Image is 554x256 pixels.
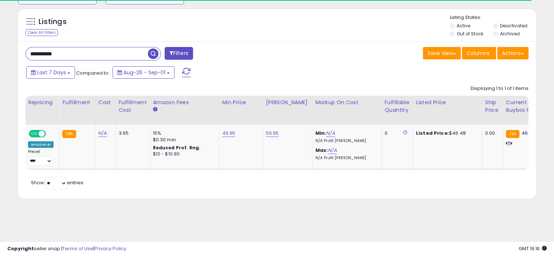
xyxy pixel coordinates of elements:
span: Aug-26 - Sep-01 [123,69,165,76]
div: seller snap | | [7,245,126,252]
div: Listed Price [416,99,479,106]
div: Clear All Filters [25,29,58,36]
span: Last 7 Days [37,69,66,76]
button: Filters [165,47,193,60]
div: Displaying 1 to 1 of 1 items [471,85,529,92]
span: Compared to: [76,70,110,76]
span: OFF [45,131,56,137]
small: FBA [506,130,519,138]
small: FBA [62,130,76,138]
div: 0.00 [485,130,497,137]
a: 59.95 [266,130,279,137]
div: Fulfillable Quantity [385,99,410,114]
div: Min Price [222,99,260,106]
th: The percentage added to the cost of goods (COGS) that forms the calculator for Min & Max prices. [312,96,381,125]
label: Active [457,23,470,29]
a: N/A [326,130,335,137]
div: 3.65 [119,130,144,137]
div: [PERSON_NAME] [266,99,309,106]
a: N/A [328,147,337,154]
div: Repricing [28,99,56,106]
label: Out of Stock [457,31,483,37]
a: 49.95 [222,130,236,137]
div: Fulfillment [62,99,92,106]
div: Amazon AI [28,141,54,148]
button: Aug-26 - Sep-01 [113,66,174,79]
p: N/A Profit [PERSON_NAME] [315,138,376,143]
button: Last 7 Days [26,66,75,79]
div: Cost [98,99,113,106]
span: Columns [467,50,490,57]
div: Amazon Fees [153,99,216,106]
b: Min: [315,130,326,137]
div: Markup on Cost [315,99,378,106]
p: N/A Profit [PERSON_NAME] [315,155,376,161]
span: 2025-09-10 19:16 GMT [519,245,547,252]
div: Preset: [28,149,54,166]
div: 0 [385,130,407,137]
span: 46.48 [521,130,535,137]
span: Show: entries [31,179,83,186]
b: Reduced Prof. Rng. [153,145,201,151]
div: 15% [153,130,213,137]
span: ON [30,131,39,137]
button: Save View [423,47,461,59]
div: Ship Price [485,99,500,114]
small: Amazon Fees. [153,106,157,113]
b: Max: [315,147,328,154]
b: Listed Price: [416,130,449,137]
div: $46.48 [416,130,476,137]
strong: Copyright [7,245,34,252]
button: Columns [462,47,496,59]
a: N/A [98,130,107,137]
h5: Listings [39,17,67,27]
div: Current Buybox Price [506,99,543,114]
button: Actions [497,47,529,59]
div: $10 - $10.90 [153,151,213,157]
label: Deactivated [500,23,527,29]
a: Privacy Policy [94,245,126,252]
div: Fulfillment Cost [119,99,147,114]
div: $0.30 min [153,137,213,143]
label: Archived [500,31,519,37]
a: Terms of Use [62,245,93,252]
p: Listing States: [450,14,536,21]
